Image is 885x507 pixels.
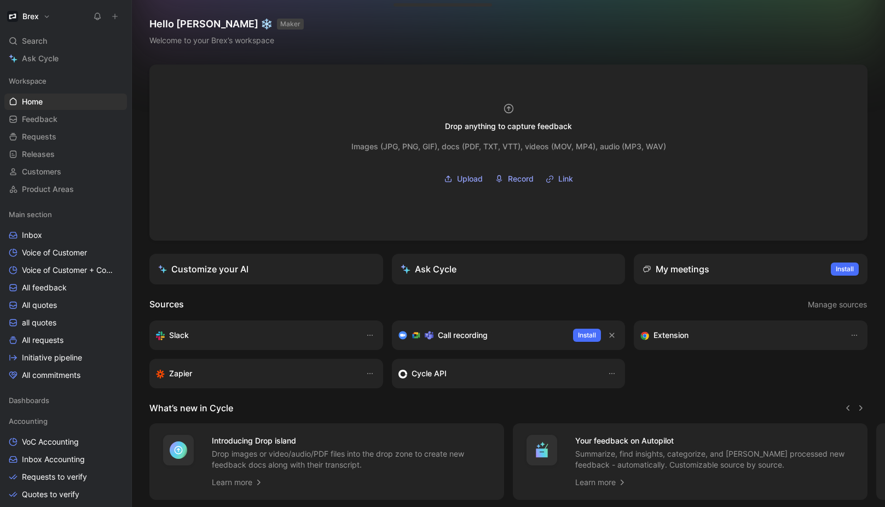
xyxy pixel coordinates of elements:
[542,171,577,187] button: Link
[212,476,263,489] a: Learn more
[4,413,127,429] div: Accounting
[4,206,127,223] div: Main section
[4,262,127,278] a: Voice of Customer + Commercial NRR Feedback
[22,184,74,195] span: Product Areas
[22,114,57,125] span: Feedback
[22,166,61,177] span: Customers
[22,335,63,346] span: All requests
[4,486,127,503] a: Quotes to verify
[4,367,127,383] a: All commitments
[22,247,87,258] span: Voice of Customer
[508,172,534,185] span: Record
[412,367,447,380] h3: Cycle API
[575,434,854,447] h4: Your feedback on Autopilot
[836,264,854,275] span: Install
[22,352,82,363] span: Initiative pipeline
[22,370,80,381] span: All commitments
[398,329,565,342] div: Record & transcribe meetings from Zoom, Meet & Teams.
[212,448,491,470] p: Drop images or video/audio/PDF files into the drop zone to create new feedback docs along with th...
[4,94,127,110] a: Home
[22,317,56,328] span: all quotes
[4,279,127,296] a: All feedback
[491,171,537,187] button: Record
[4,206,127,383] div: Main sectionInboxVoice of CustomerVoice of Customer + Commercial NRR FeedbackAll feedbackAll quot...
[212,434,491,447] h4: Introducing Drop island
[4,111,127,127] a: Feedback
[22,230,42,241] span: Inbox
[22,52,59,65] span: Ask Cycle
[4,451,127,468] a: Inbox Accounting
[573,329,601,342] button: Install
[277,19,304,30] button: MAKER
[149,254,383,284] a: Customize your AI
[392,254,626,284] button: Ask Cycle
[401,263,456,276] div: Ask Cycle
[22,149,55,160] span: Releases
[438,329,488,342] h3: Call recording
[22,131,56,142] span: Requests
[4,332,127,348] a: All requests
[440,171,487,187] button: Upload
[22,96,43,107] span: Home
[575,448,854,470] p: Summarize, find insights, categorize, and [PERSON_NAME] processed new feedback - automatically. C...
[4,349,127,366] a: Initiative pipeline
[22,282,67,293] span: All feedback
[149,34,304,47] div: Welcome to your Brex’s workspace
[4,469,127,485] a: Requests to verify
[169,367,192,380] h3: Zapier
[4,392,127,412] div: Dashboards
[558,172,573,185] span: Link
[4,314,127,331] a: all quotes
[22,489,79,500] span: Quotes to verify
[398,367,597,380] div: Sync customers & send feedback from custom sources. Get inspired by our favorite use case
[9,395,49,406] span: Dashboards
[4,227,127,243] a: Inbox
[9,209,52,220] span: Main section
[149,401,233,415] h2: What’s new in Cycle
[4,129,127,145] a: Requests
[22,11,39,21] h1: Brex
[831,263,859,276] button: Install
[22,454,85,465] span: Inbox Accounting
[4,392,127,409] div: Dashboards
[653,329,689,342] h3: Extension
[156,329,355,342] div: Sync your customers, send feedback and get updates in Slack
[4,164,127,180] a: Customers
[4,181,127,197] a: Product Areas
[807,298,867,312] button: Manage sources
[22,34,47,48] span: Search
[9,416,48,427] span: Accounting
[4,9,53,24] button: BrexBrex
[22,265,117,276] span: Voice of Customer + Commercial NRR Feedback
[4,297,127,313] a: All quotes
[445,120,572,133] div: Drop anything to capture feedback
[4,434,127,450] a: VoC Accounting
[22,436,79,447] span: VoC Accounting
[149,298,184,312] h2: Sources
[4,244,127,261] a: Voice of Customer
[643,263,709,276] div: My meetings
[22,471,87,482] span: Requests to verify
[4,73,127,89] div: Workspace
[4,33,127,49] div: Search
[169,329,189,342] h3: Slack
[158,263,248,276] div: Customize your AI
[808,298,867,311] span: Manage sources
[149,18,304,31] h1: Hello [PERSON_NAME] ❄️
[351,140,666,153] div: Images (JPG, PNG, GIF), docs (PDF, TXT, VTT), videos (MOV, MP4), audio (MP3, WAV)
[575,476,627,489] a: Learn more
[457,172,483,185] span: Upload
[4,146,127,162] a: Releases
[4,50,127,67] a: Ask Cycle
[7,11,18,22] img: Brex
[156,367,355,380] div: Capture feedback from thousands of sources with Zapier (survey results, recordings, sheets, etc).
[578,330,596,341] span: Install
[22,300,57,311] span: All quotes
[9,75,47,86] span: Workspace
[640,329,839,342] div: Capture feedback from anywhere on the web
